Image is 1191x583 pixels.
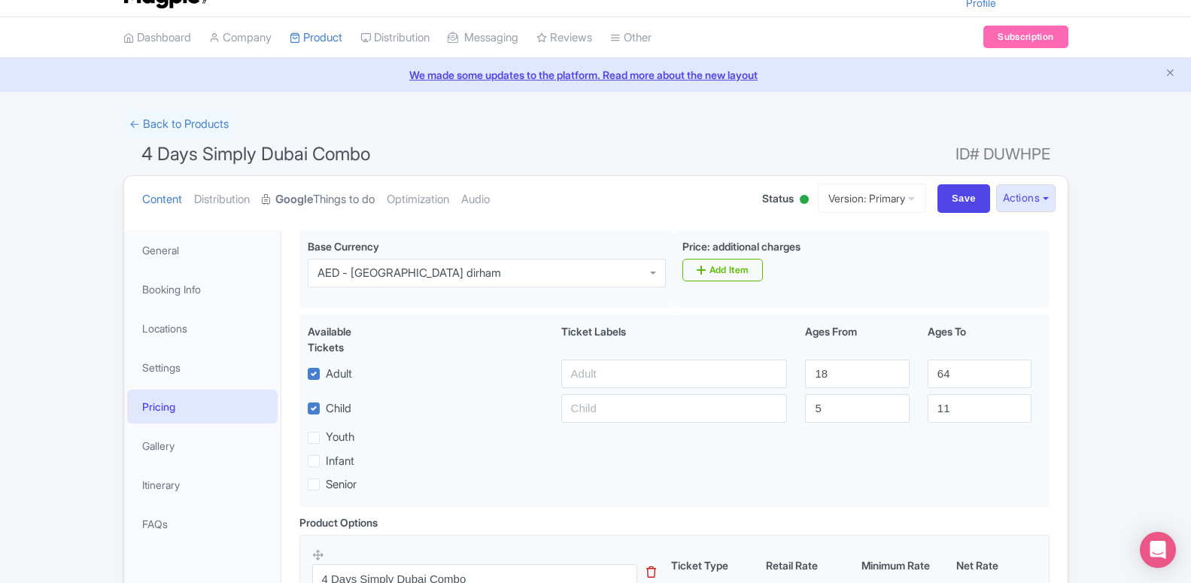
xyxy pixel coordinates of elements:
[127,468,278,502] a: Itinerary
[127,351,278,384] a: Settings
[127,272,278,306] a: Booking Info
[194,176,250,223] a: Distribution
[262,176,375,223] a: GoogleThings to do
[950,557,1045,573] div: Net Rate
[142,176,182,223] a: Content
[818,184,925,213] a: Version: Primary
[127,311,278,345] a: Locations
[275,191,313,208] strong: Google
[127,429,278,463] a: Gallery
[561,394,788,423] input: Child
[536,17,592,59] a: Reviews
[141,143,370,165] span: 4 Days Simply Dubai Combo
[1165,65,1176,83] button: Close announcement
[123,17,191,59] a: Dashboard
[760,557,855,573] div: Retail Rate
[326,429,354,446] label: Youth
[855,557,950,573] div: Minimum Rate
[326,366,352,383] label: Adult
[127,507,278,541] a: FAQs
[682,259,763,281] a: Add Item
[360,17,430,59] a: Distribution
[797,189,812,212] div: Active
[796,323,918,355] div: Ages From
[123,110,235,139] a: ← Back to Products
[9,67,1182,83] a: We made some updates to the platform. Read more about the new layout
[610,17,652,59] a: Other
[308,323,389,355] div: Available Tickets
[561,360,788,388] input: Adult
[983,26,1068,48] a: Subscription
[326,400,351,418] label: Child
[299,515,378,530] div: Product Options
[762,190,794,206] span: Status
[308,240,379,253] span: Base Currency
[937,184,990,213] input: Save
[290,17,342,59] a: Product
[209,17,272,59] a: Company
[461,176,490,223] a: Audio
[996,184,1056,212] button: Actions
[919,323,1041,355] div: Ages To
[127,390,278,424] a: Pricing
[326,476,357,493] label: Senior
[317,266,501,280] div: AED - [GEOGRAPHIC_DATA] dirham
[326,453,354,470] label: Infant
[1140,532,1176,568] div: Open Intercom Messenger
[682,238,801,254] label: Price: additional charges
[956,139,1050,169] span: ID# DUWHPE
[448,17,518,59] a: Messaging
[665,557,760,573] div: Ticket Type
[127,233,278,267] a: General
[552,323,797,355] div: Ticket Labels
[387,176,449,223] a: Optimization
